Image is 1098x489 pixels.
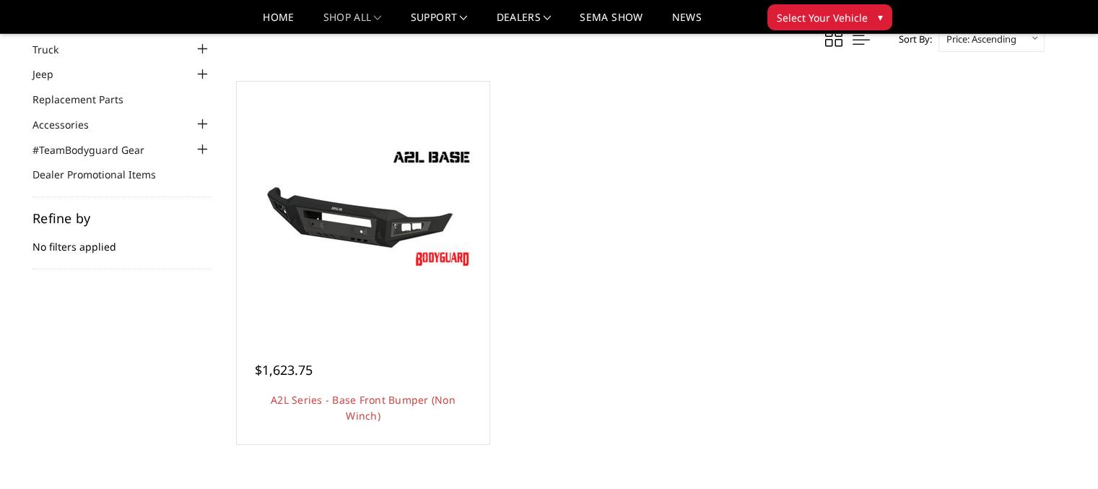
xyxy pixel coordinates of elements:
h5: Refine by [32,212,212,225]
span: ▾ [878,9,883,25]
a: Dealers [497,12,552,33]
a: Support [411,12,468,33]
a: Replacement Parts [32,92,141,107]
a: #TeamBodyguard Gear [32,142,162,157]
a: SEMA Show [580,12,642,33]
a: Truck [32,42,77,57]
span: $1,623.75 [255,361,313,378]
a: News [671,12,701,33]
a: shop all [323,12,382,33]
a: Jeep [32,66,71,82]
label: Sort By: [891,28,932,50]
button: Select Your Vehicle [767,4,892,30]
a: A2L Series - Base Front Bumper (Non Winch) [271,393,456,423]
a: A2L Series - Base Front Bumper (Non Winch) A2L Series - Base Front Bumper (Non Winch) [240,85,486,331]
a: Home [263,12,294,33]
a: Dealer Promotional Items [32,167,174,182]
iframe: Chat Widget [1026,420,1098,489]
span: Select Your Vehicle [777,10,868,25]
a: Accessories [32,117,107,132]
div: No filters applied [32,212,212,269]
